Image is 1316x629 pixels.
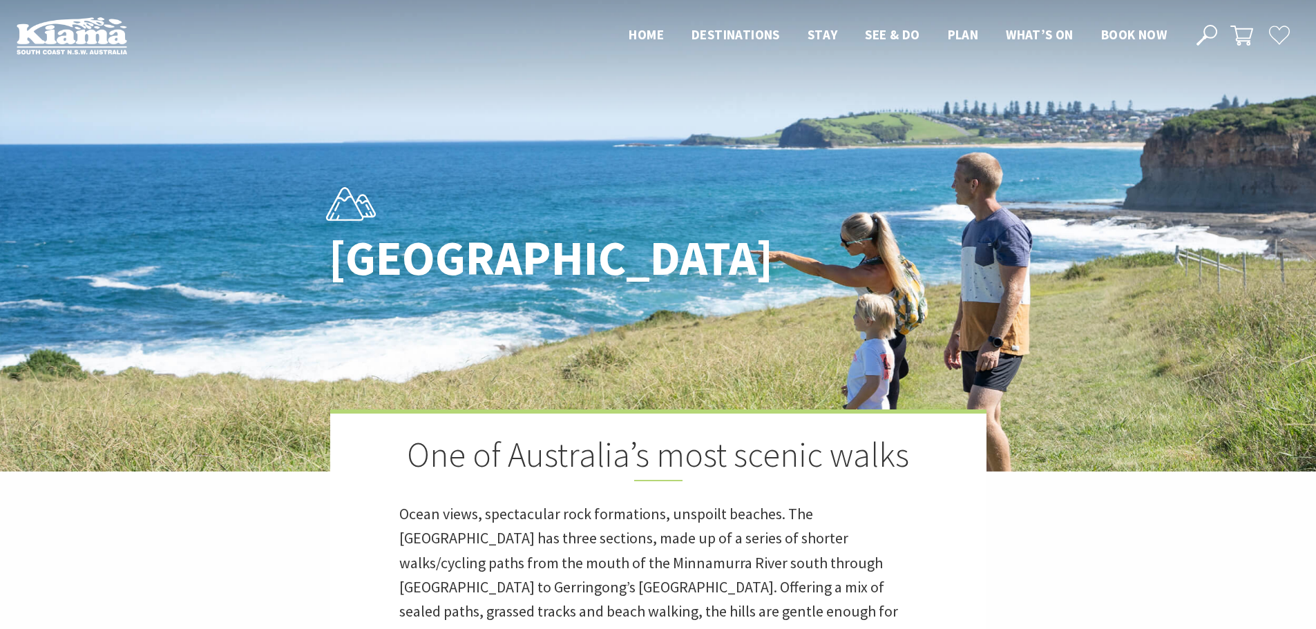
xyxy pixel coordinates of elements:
img: Kiama Logo [17,17,127,55]
span: Plan [948,26,979,43]
span: Destinations [692,26,780,43]
h2: One of Australia’s most scenic walks [399,434,917,481]
span: What’s On [1006,26,1074,43]
span: See & Do [865,26,919,43]
h1: [GEOGRAPHIC_DATA] [329,231,719,284]
span: Stay [808,26,838,43]
span: Home [629,26,664,43]
nav: Main Menu [615,24,1181,47]
span: Book now [1101,26,1167,43]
